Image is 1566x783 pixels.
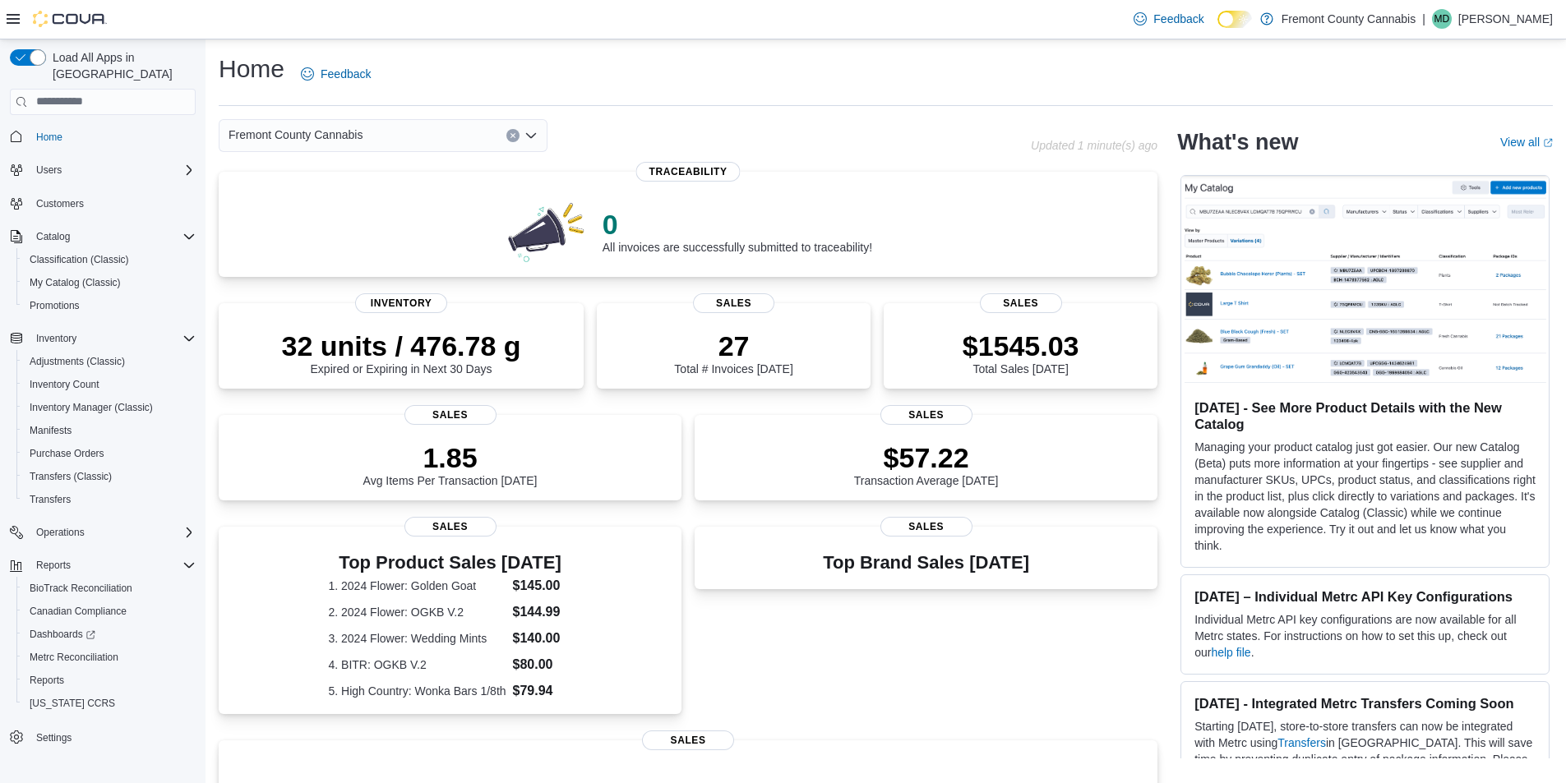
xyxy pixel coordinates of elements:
[1194,611,1536,661] p: Individual Metrc API key configurations are now available for all Metrc states. For instructions ...
[16,669,202,692] button: Reports
[23,296,86,316] a: Promotions
[23,273,196,292] span: My Catalog (Classic)
[23,421,196,440] span: Manifests
[3,327,202,350] button: Inventory
[23,250,136,269] a: Classification (Classic)
[16,646,202,669] button: Metrc Reconciliation
[23,273,127,292] a: My Catalog (Classic)
[355,293,447,313] span: Inventory
[23,250,196,269] span: Classification (Classic)
[30,582,132,595] span: BioTrack Reconciliation
[30,605,127,618] span: Canadian Compliance
[23,375,106,394] a: Inventory Count
[23,647,125,667] a: Metrc Reconciliation
[1194,399,1536,432] h3: [DATE] - See More Product Details with the New Catalog
[823,553,1029,573] h3: Top Brand Sales [DATE]
[1282,9,1416,29] p: Fremont County Cannabis
[603,208,872,254] div: All invoices are successfully submitted to traceability!
[282,329,521,375] div: Expired or Expiring in Next 30 Days
[30,193,196,214] span: Customers
[16,396,202,419] button: Inventory Manager (Classic)
[30,355,125,368] span: Adjustments (Classic)
[16,488,202,511] button: Transfers
[23,624,102,644] a: Dashboards
[23,444,111,463] a: Purchase Orders
[229,125,363,145] span: Fremont County Cannabis
[513,629,572,648] dd: $140.00
[23,398,196,417] span: Inventory Manager (Classic)
[23,693,196,713] span: Washington CCRS
[674,329,792,375] div: Total # Invoices [DATE]
[854,441,999,487] div: Transaction Average [DATE]
[16,577,202,600] button: BioTrack Reconciliation
[16,271,202,294] button: My Catalog (Classic)
[23,352,196,371] span: Adjustments (Classic)
[30,628,95,641] span: Dashboards
[30,523,196,542] span: Operations
[328,630,506,647] dt: 3. 2024 Flower: Wedding Mints
[36,164,62,177] span: Users
[328,683,506,699] dt: 5. High Country: Wonka Bars 1/8th
[363,441,538,474] p: 1.85
[30,401,153,414] span: Inventory Manager (Classic)
[513,602,572,622] dd: $144.99
[1432,9,1452,29] div: Megan Dame
[1194,588,1536,605] h3: [DATE] – Individual Metrc API Key Configurations
[1422,9,1425,29] p: |
[1211,646,1250,659] a: help file
[880,405,972,425] span: Sales
[16,442,202,465] button: Purchase Orders
[16,350,202,373] button: Adjustments (Classic)
[854,441,999,474] p: $57.22
[23,398,159,417] a: Inventory Manager (Classic)
[23,693,122,713] a: [US_STATE] CCRS
[33,11,107,27] img: Cova
[16,623,202,646] a: Dashboards
[30,378,99,391] span: Inventory Count
[363,441,538,487] div: Avg Items Per Transaction [DATE]
[30,470,112,483] span: Transfers (Classic)
[1031,139,1157,152] p: Updated 1 minute(s) ago
[23,296,196,316] span: Promotions
[23,647,196,667] span: Metrc Reconciliation
[23,490,196,509] span: Transfers
[504,198,589,264] img: 0
[3,125,202,149] button: Home
[16,294,202,317] button: Promotions
[1177,129,1298,155] h2: What's new
[30,523,91,542] button: Operations
[36,526,85,539] span: Operations
[23,467,118,486] a: Transfers (Classic)
[328,656,506,673] dt: 4. BITR: OGKB V.2
[30,555,77,575] button: Reports
[30,651,118,664] span: Metrc Reconciliation
[36,230,70,243] span: Catalog
[1277,736,1326,749] a: Transfers
[36,731,72,744] span: Settings
[30,276,121,289] span: My Catalog (Classic)
[321,66,371,82] span: Feedback
[30,194,90,214] a: Customers
[674,329,792,362] p: 27
[30,329,196,348] span: Inventory
[16,600,202,623] button: Canadian Compliance
[282,329,521,362] p: 32 units / 476.78 g
[513,576,572,596] dd: $145.00
[1127,2,1210,35] a: Feedback
[30,697,115,710] span: [US_STATE] CCRS
[36,131,62,144] span: Home
[30,127,69,147] a: Home
[23,578,196,598] span: BioTrack Reconciliation
[16,419,202,442] button: Manifests
[1434,9,1450,29] span: MD
[980,293,1062,313] span: Sales
[3,191,202,215] button: Customers
[23,444,196,463] span: Purchase Orders
[36,332,76,345] span: Inventory
[30,227,76,246] button: Catalog
[36,197,84,210] span: Customers
[524,129,538,142] button: Open list of options
[1458,9,1553,29] p: [PERSON_NAME]
[3,159,202,182] button: Users
[1500,136,1553,149] a: View allExternal link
